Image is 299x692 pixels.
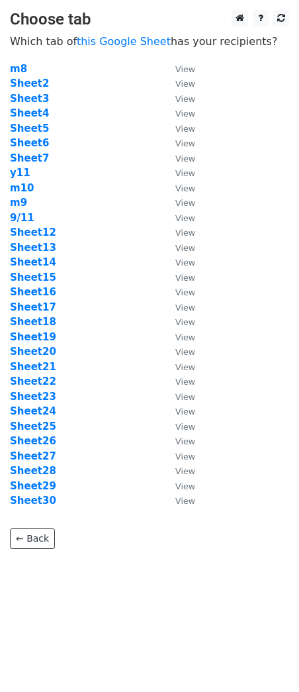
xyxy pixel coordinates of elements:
a: View [162,63,195,75]
small: View [175,436,195,446]
small: View [175,273,195,283]
a: y11 [10,167,30,179]
a: View [162,361,195,373]
strong: Sheet16 [10,286,56,298]
small: View [175,303,195,313]
small: View [175,496,195,506]
a: m8 [10,63,27,75]
a: View [162,256,195,268]
a: Sheet12 [10,226,56,238]
p: Which tab of has your recipients? [10,34,289,48]
strong: Sheet28 [10,465,56,477]
a: View [162,346,195,358]
a: Sheet29 [10,480,56,492]
small: View [175,228,195,238]
small: View [175,154,195,164]
small: View [175,332,195,342]
a: Sheet3 [10,93,49,105]
a: View [162,123,195,134]
a: View [162,450,195,462]
strong: m9 [10,197,27,209]
a: View [162,197,195,209]
a: View [162,405,195,417]
a: View [162,420,195,432]
a: View [162,137,195,149]
strong: Sheet25 [10,420,56,432]
small: View [175,213,195,223]
a: Sheet24 [10,405,56,417]
a: ← Back [10,528,55,549]
a: Sheet23 [10,391,56,403]
a: View [162,107,195,119]
small: View [175,466,195,476]
a: Sheet4 [10,107,49,119]
a: this Google Sheet [77,35,171,48]
a: Sheet7 [10,152,49,164]
a: Sheet6 [10,137,49,149]
strong: Sheet19 [10,331,56,343]
a: Sheet26 [10,435,56,447]
a: View [162,301,195,313]
a: Sheet27 [10,450,56,462]
a: Sheet18 [10,316,56,328]
a: View [162,391,195,403]
a: Sheet17 [10,301,56,313]
a: View [162,226,195,238]
small: View [175,392,195,402]
small: View [175,64,195,74]
a: View [162,167,195,179]
a: View [162,77,195,89]
h3: Choose tab [10,10,289,29]
small: View [175,481,195,491]
a: View [162,212,195,224]
a: View [162,331,195,343]
small: View [175,183,195,193]
a: View [162,465,195,477]
small: View [175,347,195,357]
small: View [175,243,195,253]
a: View [162,272,195,283]
small: View [175,407,195,417]
a: m10 [10,182,34,194]
small: View [175,362,195,372]
small: View [175,198,195,208]
a: Sheet30 [10,495,56,507]
a: View [162,93,195,105]
strong: 9/11 [10,212,34,224]
a: Sheet15 [10,272,56,283]
a: View [162,375,195,387]
a: View [162,182,195,194]
small: View [175,138,195,148]
a: Sheet21 [10,361,56,373]
small: View [175,287,195,297]
small: View [175,124,195,134]
small: View [175,452,195,462]
a: Sheet2 [10,77,49,89]
a: Sheet14 [10,256,56,268]
a: Sheet5 [10,123,49,134]
a: Sheet22 [10,375,56,387]
strong: Sheet13 [10,242,56,254]
a: View [162,152,195,164]
small: View [175,317,195,327]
